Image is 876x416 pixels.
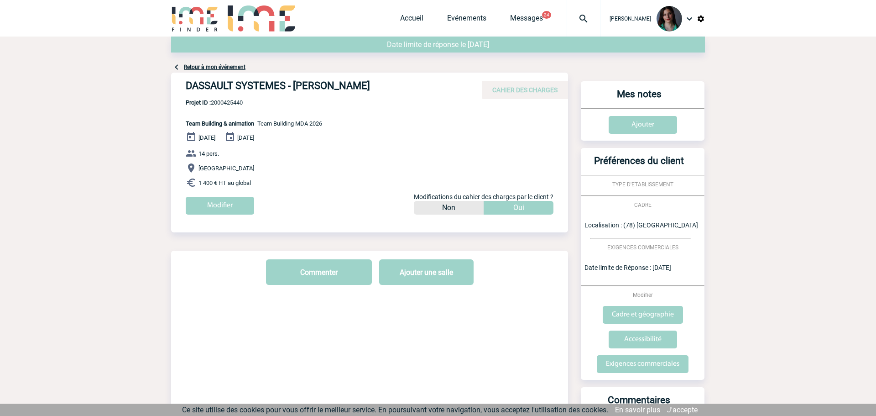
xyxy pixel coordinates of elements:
[634,202,652,208] span: CADRE
[612,181,673,188] span: TYPE D'ETABLISSEMENT
[186,120,322,127] span: - Team Building MDA 2026
[610,16,651,22] span: [PERSON_NAME]
[184,64,245,70] a: Retour à mon événement
[237,134,254,141] span: [DATE]
[414,193,553,200] span: Modifications du cahier des charges par le client ?
[597,355,688,373] input: Exigences commerciales
[584,155,693,175] h3: Préférences du client
[615,405,660,414] a: En savoir plus
[584,221,698,229] span: Localisation : (78) [GEOGRAPHIC_DATA]
[171,5,219,32] img: IME-Finder
[492,86,558,94] span: CAHIER DES CHARGES
[584,395,693,414] h3: Commentaires
[584,264,671,271] span: Date limite de Réponse : [DATE]
[603,306,683,324] input: Cadre et géographie
[186,197,254,215] input: Modifier
[442,201,455,215] p: Non
[198,134,215,141] span: [DATE]
[198,179,251,186] span: 1 400 € HT au global
[198,165,254,172] span: [GEOGRAPHIC_DATA]
[447,14,486,26] a: Evénements
[657,6,682,32] img: 131235-0.jpeg
[513,201,524,215] p: Oui
[607,244,678,251] span: EXIGENCES COMMERCIALES
[186,80,459,95] h4: DASSAULT SYSTEMES - [PERSON_NAME]
[542,11,551,19] button: 24
[266,259,372,285] button: Commenter
[609,116,677,134] input: Ajouter
[633,292,653,298] span: Modifier
[186,99,322,106] span: 2000425440
[609,331,677,348] input: Accessibilité
[584,89,693,108] h3: Mes notes
[186,120,254,127] span: Team Building & animation
[182,405,608,414] span: Ce site utilise des cookies pour vous offrir le meilleur service. En poursuivant votre navigation...
[667,405,698,414] a: J'accepte
[379,259,474,285] button: Ajouter une salle
[400,14,423,26] a: Accueil
[510,14,543,26] a: Messages
[186,99,211,106] b: Projet ID :
[198,150,219,157] span: 14 pers.
[387,40,489,49] span: Date limite de réponse le [DATE]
